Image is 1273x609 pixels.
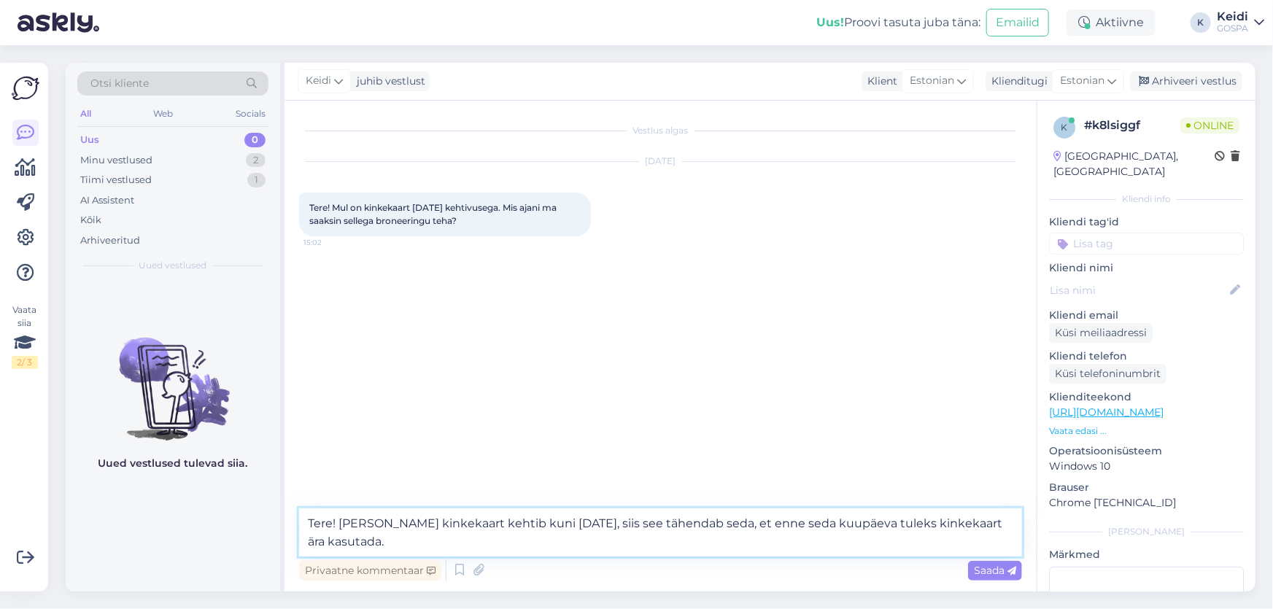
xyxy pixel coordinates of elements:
[1084,117,1180,134] div: # k8lsiggf
[986,74,1048,89] div: Klienditugi
[151,104,177,123] div: Web
[303,237,358,248] span: 15:02
[1049,214,1244,230] p: Kliendi tag'id
[1217,11,1264,34] a: KeidiGOSPA
[1130,71,1242,91] div: Arhiveeri vestlus
[1067,9,1156,36] div: Aktiivne
[1191,12,1211,33] div: K
[1060,73,1104,89] span: Estonian
[1049,233,1244,255] input: Lisa tag
[1049,406,1164,419] a: [URL][DOMAIN_NAME]
[139,259,207,272] span: Uued vestlused
[309,202,559,226] span: Tere! Mul on kinkekaart [DATE] kehtivusega. Mis ajani ma saaksin sellega broneeringu teha?
[974,564,1016,577] span: Saada
[1049,260,1244,276] p: Kliendi nimi
[244,133,266,147] div: 0
[80,133,99,147] div: Uus
[1049,525,1244,538] div: [PERSON_NAME]
[246,153,266,168] div: 2
[98,456,248,471] p: Uued vestlused tulevad siia.
[862,74,897,89] div: Klient
[1049,480,1244,495] p: Brauser
[816,14,980,31] div: Proovi tasuta juba täna:
[1180,117,1239,133] span: Online
[1049,323,1153,343] div: Küsi meiliaadressi
[1049,308,1244,323] p: Kliendi email
[80,153,152,168] div: Minu vestlused
[12,74,39,102] img: Askly Logo
[1049,495,1244,511] p: Chrome [TECHNICAL_ID]
[816,15,844,29] b: Uus!
[90,76,149,91] span: Otsi kliente
[80,213,101,228] div: Kõik
[233,104,268,123] div: Socials
[80,173,152,187] div: Tiimi vestlused
[1050,282,1227,298] input: Lisa nimi
[351,74,425,89] div: juhib vestlust
[1049,193,1244,206] div: Kliendi info
[986,9,1049,36] button: Emailid
[299,508,1022,556] textarea: Tere! [PERSON_NAME] kinkekaart kehtib kuni [DATE], siis see tähendab seda, et enne seda kuupäeva ...
[1049,364,1166,384] div: Küsi telefoninumbrit
[1053,149,1215,179] div: [GEOGRAPHIC_DATA], [GEOGRAPHIC_DATA]
[66,311,280,443] img: No chats
[1061,122,1068,133] span: k
[12,303,38,369] div: Vaata siia
[12,356,38,369] div: 2 / 3
[80,193,134,208] div: AI Assistent
[299,561,441,581] div: Privaatne kommentaar
[1217,11,1248,23] div: Keidi
[1049,389,1244,405] p: Klienditeekond
[1049,443,1244,459] p: Operatsioonisüsteem
[1049,349,1244,364] p: Kliendi telefon
[80,233,140,248] div: Arhiveeritud
[1049,547,1244,562] p: Märkmed
[1049,459,1244,474] p: Windows 10
[77,104,94,123] div: All
[1217,23,1248,34] div: GOSPA
[299,124,1022,137] div: Vestlus algas
[1049,424,1244,438] p: Vaata edasi ...
[910,73,954,89] span: Estonian
[247,173,266,187] div: 1
[299,155,1022,168] div: [DATE]
[306,73,331,89] span: Keidi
